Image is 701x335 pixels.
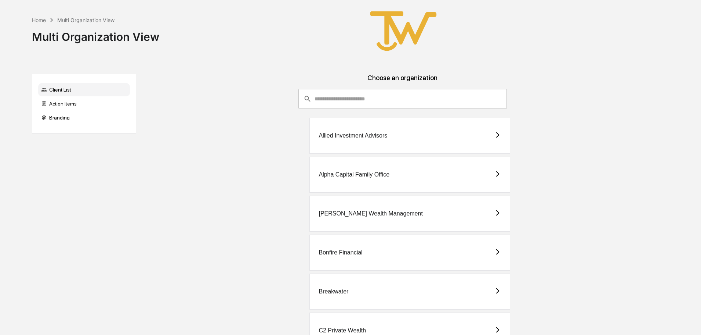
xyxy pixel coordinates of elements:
div: consultant-dashboard__filter-organizations-search-bar [298,89,507,109]
div: Breakwater [319,288,348,295]
div: Allied Investment Advisors [319,132,387,139]
div: Action Items [38,97,130,110]
div: Multi Organization View [57,17,115,23]
img: True West [367,6,440,56]
div: Branding [38,111,130,124]
div: [PERSON_NAME] Wealth Management [319,210,422,217]
div: Multi Organization View [32,24,159,43]
div: Client List [38,83,130,96]
div: Choose an organization [142,74,663,89]
div: Alpha Capital Family Office [319,171,389,178]
div: Home [32,17,46,23]
div: Bonfire Financial [319,249,362,256]
div: C2 Private Wealth [319,327,366,334]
